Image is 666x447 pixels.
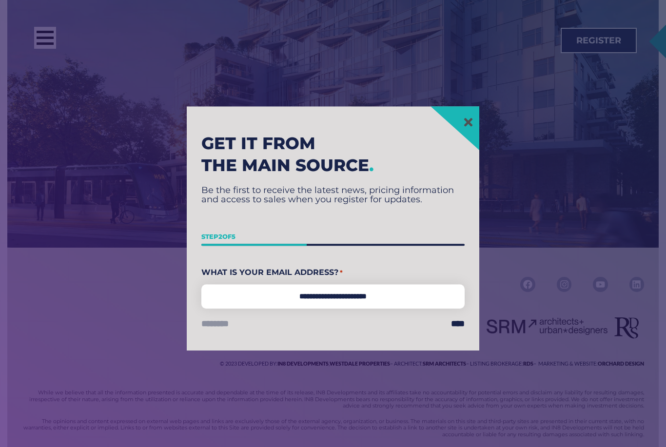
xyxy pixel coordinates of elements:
[201,133,465,176] h2: Get it from the main source
[369,155,374,175] span: .
[218,233,222,240] span: 2
[232,233,235,240] span: 5
[201,186,465,204] p: Be the first to receive the latest news, pricing information and access to sales when you registe...
[201,266,465,281] label: What Is Your Email Address?
[201,230,465,244] p: Step of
